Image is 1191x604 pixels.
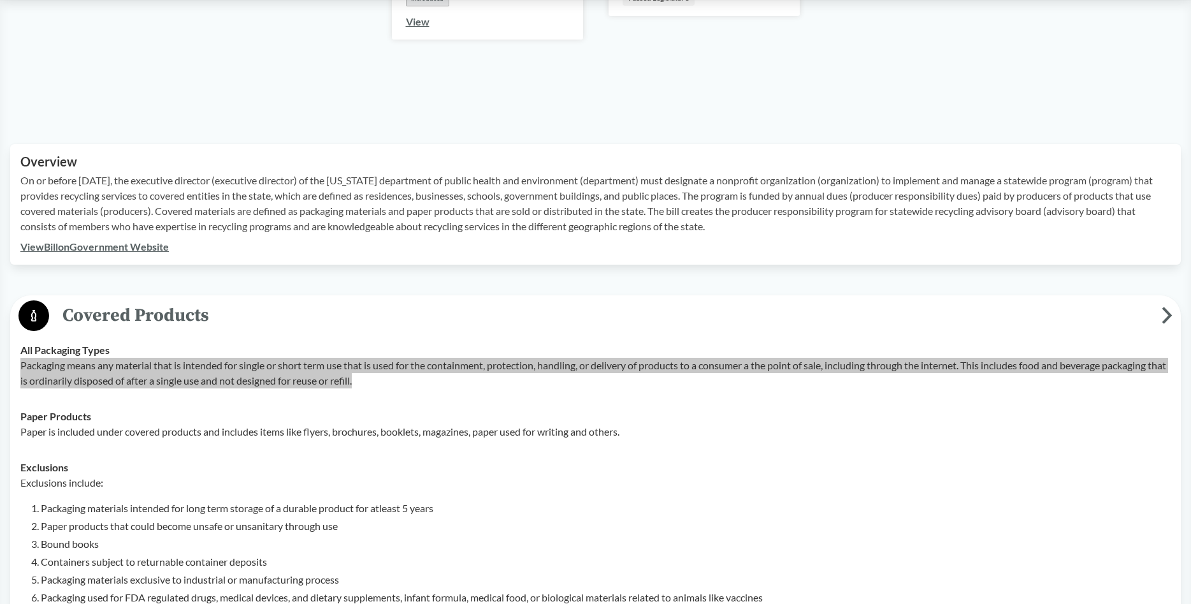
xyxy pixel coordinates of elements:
strong: Paper Products [20,410,91,422]
a: View [406,15,429,27]
a: ViewBillonGovernment Website [20,240,169,253]
p: Packaging means any material that is intended for single or short term use that is used for the c... [20,358,1171,388]
span: Covered Products [49,301,1162,330]
li: Packaging materials intended for long term storage of a durable product for atleast 5 years [41,501,1171,516]
h2: Overview [20,154,1171,169]
li: Paper products that could become unsafe or unsanitary through use [41,519,1171,534]
li: Containers subject to returnable container deposits [41,554,1171,570]
p: On or before [DATE], the executive director (executive director) of the [US_STATE] department of ... [20,173,1171,234]
strong: Exclusions [20,461,68,473]
strong: All Packaging Types [20,344,110,356]
li: Packaging materials exclusive to industrial or manufacturing process [41,572,1171,587]
button: Covered Products [15,300,1176,332]
p: Exclusions include: [20,475,1171,490]
p: Paper is included under covered products and includes items like flyers, brochures, booklets, mag... [20,424,1171,439]
li: Bound books [41,536,1171,552]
